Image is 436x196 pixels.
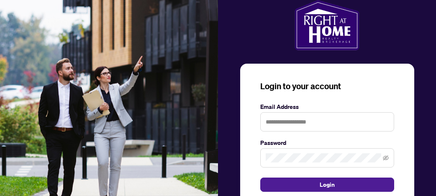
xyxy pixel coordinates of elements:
button: Login [260,178,394,192]
label: Password [260,138,394,147]
label: Email Address [260,102,394,111]
span: Login [320,178,335,191]
span: eye-invisible [383,155,389,161]
h3: Login to your account [260,80,394,92]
